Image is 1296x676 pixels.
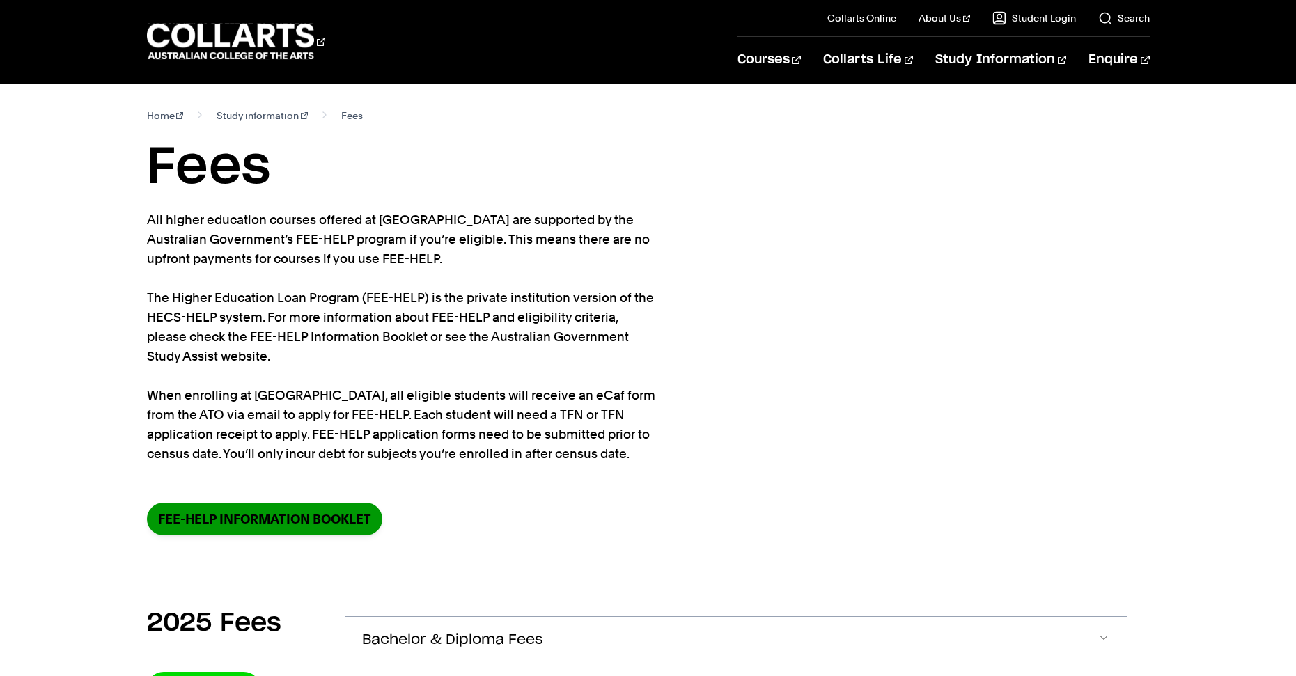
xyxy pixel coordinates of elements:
[827,11,896,25] a: Collarts Online
[217,106,308,125] a: Study information
[1088,37,1149,83] a: Enquire
[147,106,184,125] a: Home
[147,608,281,638] h2: 2025 Fees
[147,503,382,535] a: FEE-HELP information booklet
[919,11,970,25] a: About Us
[341,106,363,125] span: Fees
[823,37,913,83] a: Collarts Life
[935,37,1066,83] a: Study Information
[147,210,655,464] p: All higher education courses offered at [GEOGRAPHIC_DATA] are supported by the Australian Governm...
[992,11,1076,25] a: Student Login
[1098,11,1150,25] a: Search
[362,632,543,648] span: Bachelor & Diploma Fees
[147,22,325,61] div: Go to homepage
[345,617,1127,663] button: Bachelor & Diploma Fees
[147,136,1150,199] h1: Fees
[737,37,801,83] a: Courses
